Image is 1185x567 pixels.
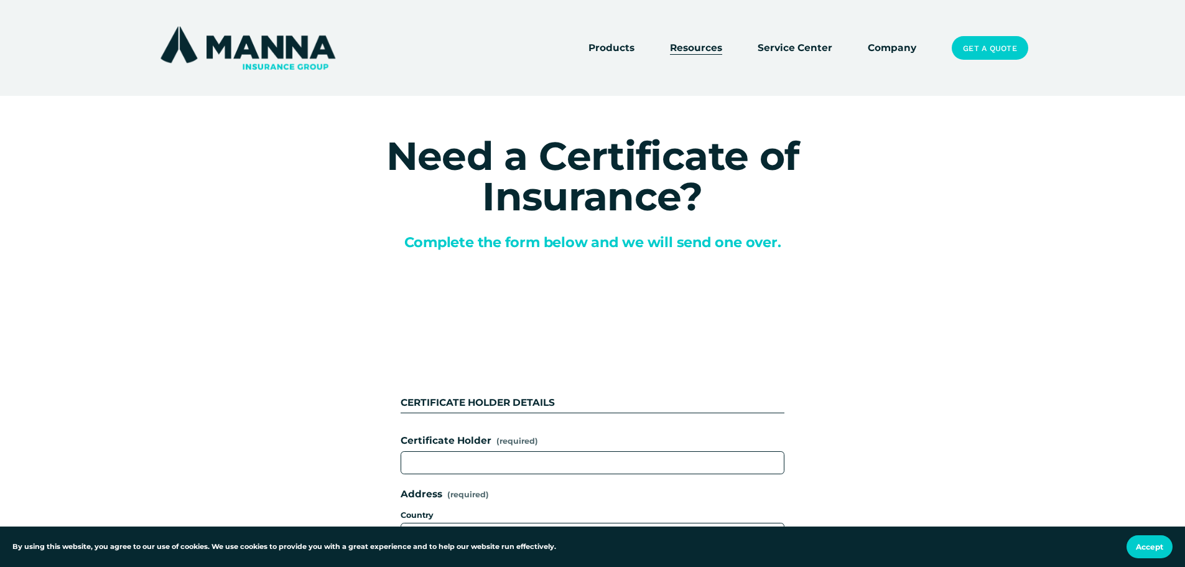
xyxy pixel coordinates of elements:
div: Country [401,507,784,523]
a: Get a Quote [952,36,1028,60]
span: Products [588,40,634,56]
span: Accept [1136,542,1163,551]
img: Manna Insurance Group [157,24,338,72]
div: CERTIFICATE HOLDER DETAILS [401,395,784,413]
span: (required) [496,435,538,448]
a: Service Center [758,39,832,57]
span: Resources [670,40,722,56]
span: Certificate Holder [401,433,491,449]
a: folder dropdown [588,39,634,57]
select: Country [401,523,784,546]
h1: Need a Certificate of Insurance? [304,136,882,217]
a: folder dropdown [670,39,722,57]
span: Complete the form below and we will send one over. [404,233,781,251]
a: Company [868,39,916,57]
span: (required) [447,491,489,499]
span: Address [401,487,442,502]
button: Accept [1127,535,1173,558]
p: By using this website, you agree to our use of cookies. We use cookies to provide you with a grea... [12,541,556,553]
